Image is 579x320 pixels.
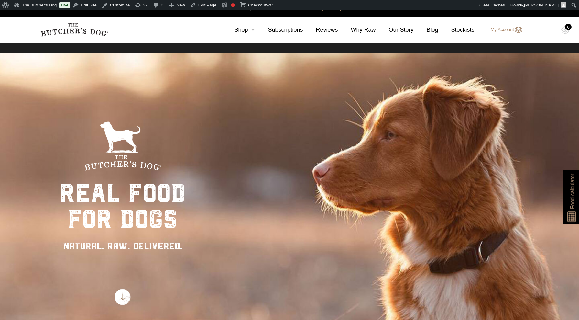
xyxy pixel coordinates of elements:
a: close [568,4,573,12]
span: Food calculator [568,174,576,209]
a: My Account [484,26,522,34]
div: Focus keyphrase not set [231,3,235,7]
div: NATURAL. RAW. DELIVERED. [60,239,186,253]
a: Blog [414,26,438,34]
a: Reviews [303,26,338,34]
div: 0 [565,24,572,30]
img: TBD_Cart-Empty.png [561,26,569,34]
a: Live [59,2,70,8]
div: real food for dogs [60,180,186,232]
a: Subscriptions [255,26,303,34]
a: Shop [221,26,255,34]
a: Our Story [376,26,414,34]
a: Stockists [438,26,475,34]
span: [PERSON_NAME] [524,3,559,7]
a: Why Raw [338,26,376,34]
